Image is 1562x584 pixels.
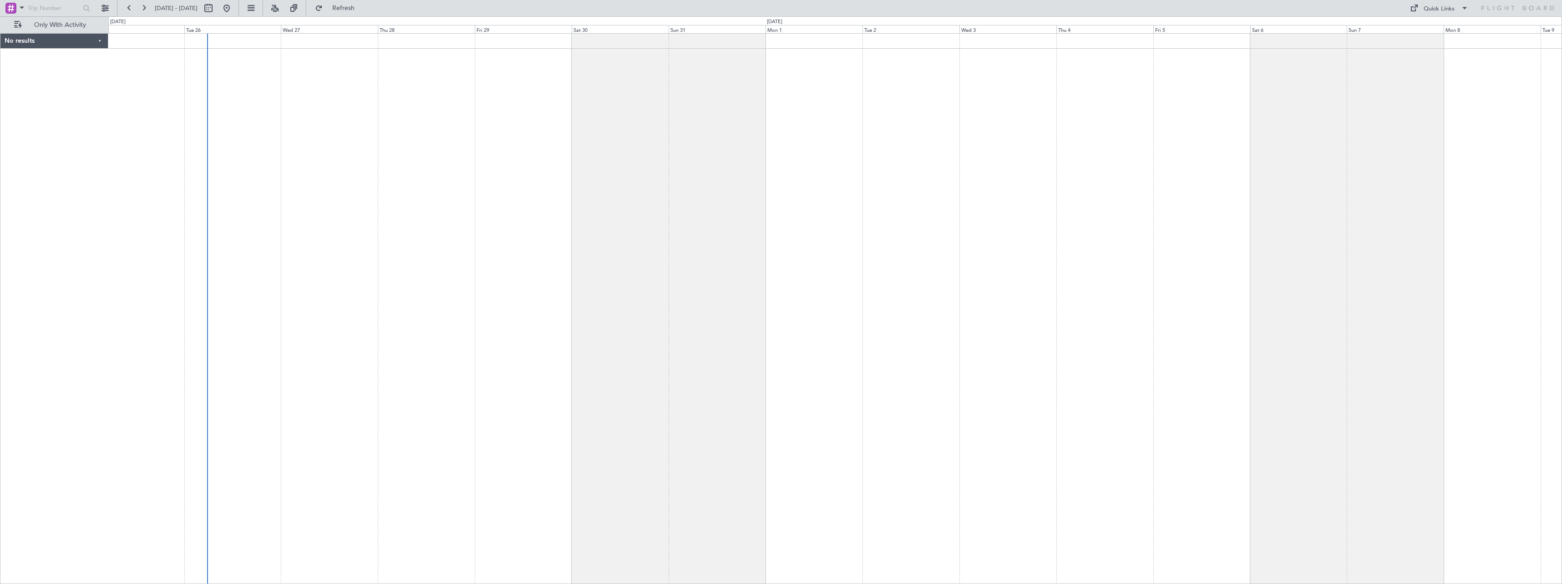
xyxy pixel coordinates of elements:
[311,1,365,15] button: Refresh
[10,18,99,32] button: Only With Activity
[325,5,363,11] span: Refresh
[110,18,126,26] div: [DATE]
[862,25,959,33] div: Tue 2
[572,25,669,33] div: Sat 30
[475,25,572,33] div: Fri 29
[766,25,862,33] div: Mon 1
[155,4,198,12] span: [DATE] - [DATE]
[24,22,96,28] span: Only With Activity
[1405,1,1473,15] button: Quick Links
[28,1,80,15] input: Trip Number
[767,18,782,26] div: [DATE]
[87,25,184,33] div: Mon 25
[959,25,1056,33] div: Wed 3
[1424,5,1455,14] div: Quick Links
[1250,25,1347,33] div: Sat 6
[184,25,281,33] div: Tue 26
[281,25,378,33] div: Wed 27
[1444,25,1541,33] div: Mon 8
[1153,25,1250,33] div: Fri 5
[1056,25,1153,33] div: Thu 4
[669,25,766,33] div: Sun 31
[378,25,475,33] div: Thu 28
[1347,25,1444,33] div: Sun 7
